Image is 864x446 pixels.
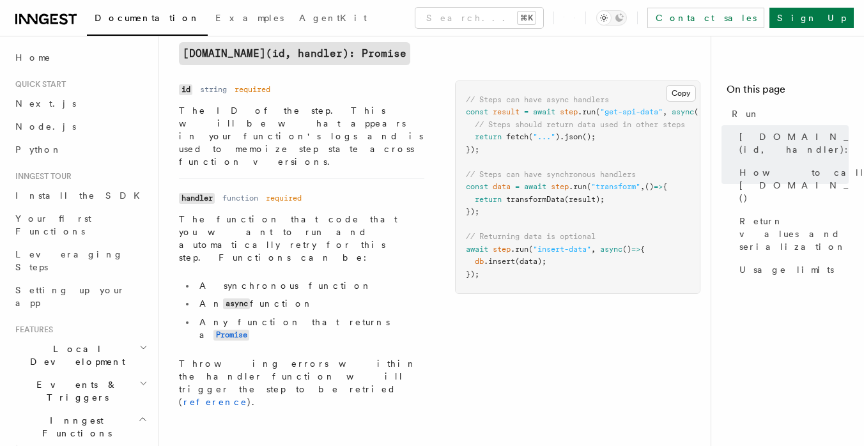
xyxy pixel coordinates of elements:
[200,84,227,95] dd: string
[582,132,596,141] span: ();
[10,92,150,115] a: Next.js
[475,132,502,141] span: return
[291,4,374,35] a: AgentKit
[299,13,367,23] span: AgentKit
[215,13,284,23] span: Examples
[10,243,150,279] a: Leveraging Steps
[600,245,622,254] span: async
[10,46,150,69] a: Home
[564,195,605,204] span: (result);
[493,245,511,254] span: step
[466,232,596,241] span: // Returning data is optional
[734,210,849,258] a: Return values and serialization
[475,195,502,204] span: return
[506,195,564,204] span: transformData
[475,120,685,129] span: // Steps should return data used in other steps
[694,107,703,116] span: ()
[10,342,139,368] span: Local Development
[10,79,66,89] span: Quick start
[672,107,694,116] span: async
[518,12,536,24] kbd: ⌘K
[640,182,645,191] span: ,
[10,115,150,138] a: Node.js
[591,245,596,254] span: ,
[596,10,627,26] button: Toggle dark mode
[179,193,215,204] code: handler
[10,409,150,445] button: Inngest Functions
[528,132,533,141] span: (
[235,84,270,95] dd: required
[493,107,520,116] span: result
[560,132,582,141] span: .json
[223,298,250,309] code: async
[213,330,249,340] a: Promise
[179,84,192,95] code: id
[179,42,410,65] a: [DOMAIN_NAME](id, handler): Promise
[647,8,764,28] a: Contact sales
[15,51,51,64] span: Home
[466,182,488,191] span: const
[515,257,546,266] span: (data);
[663,107,667,116] span: ,
[528,245,533,254] span: (
[415,8,543,28] button: Search...⌘K
[10,378,139,404] span: Events & Triggers
[555,132,560,141] span: )
[213,330,249,341] code: Promise
[640,245,645,254] span: {
[466,245,488,254] span: await
[266,193,302,203] dd: required
[15,213,91,236] span: Your first Functions
[596,107,600,116] span: (
[196,297,424,311] li: An function
[631,245,640,254] span: =>
[95,13,200,23] span: Documentation
[10,414,138,440] span: Inngest Functions
[222,193,258,203] dd: function
[591,182,640,191] span: "transform"
[87,4,208,36] a: Documentation
[10,171,72,181] span: Inngest tour
[196,316,424,342] li: Any function that returns a
[10,337,150,373] button: Local Development
[10,373,150,409] button: Events & Triggers
[10,325,53,335] span: Features
[578,107,596,116] span: .run
[484,257,515,266] span: .insert
[739,263,834,276] span: Usage limits
[515,182,520,191] span: =
[524,182,546,191] span: await
[179,357,424,408] p: Throwing errors within the handler function will trigger the step to be retried ( ).
[524,107,528,116] span: =
[739,215,849,253] span: Return values and serialization
[179,213,424,264] p: The function that code that you want to run and automatically retry for this step. Functions can be:
[732,107,760,120] span: Run
[183,397,247,407] a: reference
[466,170,636,179] span: // Steps can have synchronous handlers
[600,107,663,116] span: "get-api-data"
[511,245,528,254] span: .run
[179,104,424,168] p: The ID of the step. This will be what appears in your function's logs and is used to memoize step...
[506,132,528,141] span: fetch
[15,249,123,272] span: Leveraging Steps
[196,279,424,292] li: A synchronous function
[587,182,591,191] span: (
[533,107,555,116] span: await
[569,182,587,191] span: .run
[493,182,511,191] span: data
[466,207,479,216] span: });
[727,82,849,102] h4: On this page
[466,107,488,116] span: const
[15,144,62,155] span: Python
[551,182,569,191] span: step
[10,138,150,161] a: Python
[15,285,125,308] span: Setting up your app
[15,190,148,201] span: Install the SDK
[727,102,849,125] a: Run
[734,125,849,161] a: [DOMAIN_NAME](id, handler): Promise
[533,245,591,254] span: "insert-data"
[734,161,849,210] a: How to call [DOMAIN_NAME]()
[15,98,76,109] span: Next.js
[475,257,484,266] span: db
